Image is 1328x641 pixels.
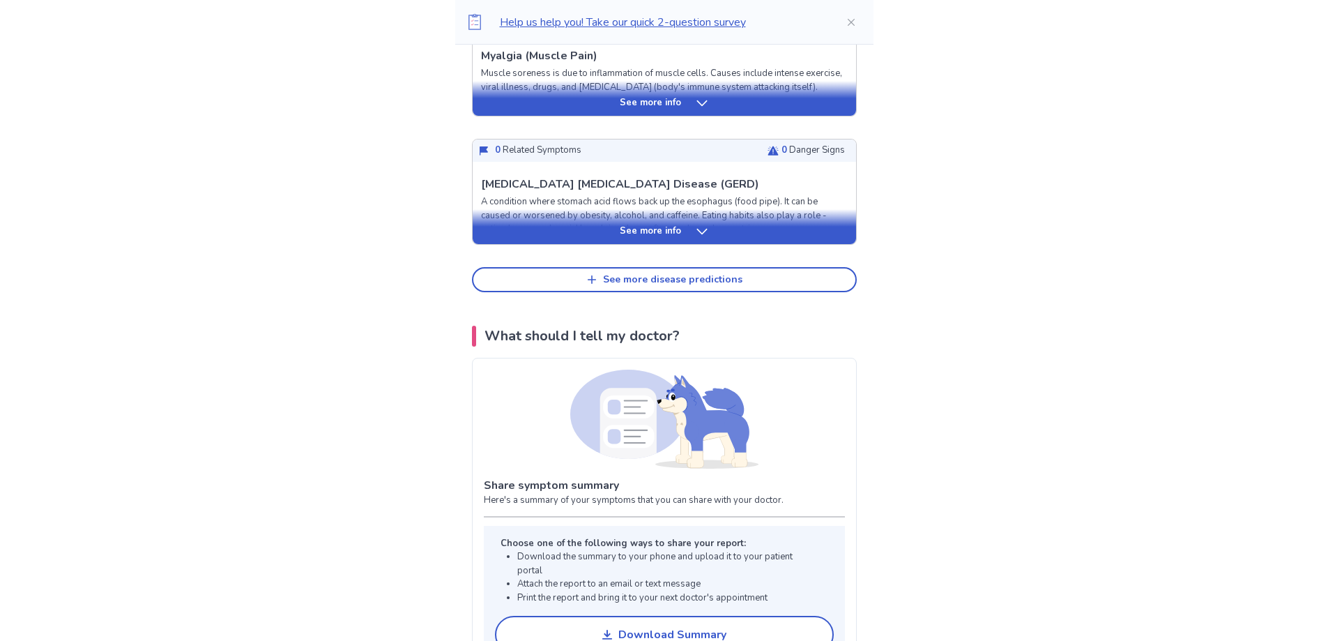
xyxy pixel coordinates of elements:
[517,578,817,591] li: Attach the report to an email or text message
[484,326,680,347] p: What should I tell my doctor?
[481,195,848,236] p: A condition where stomach acid flows back up the esophagus (food pipe). It can be caused or worse...
[570,370,758,469] img: Shiba (Report)
[495,144,501,156] span: 0
[620,96,681,110] p: See more info
[481,47,597,64] p: Myalgia (Muscle Pain)
[603,274,742,286] div: See more disease predictions
[620,225,681,239] p: See more info
[481,176,759,193] p: [MEDICAL_DATA] [MEDICAL_DATA] Disease (GERD)
[517,591,817,605] li: Print the report and bring it to your next doctor's appointment
[501,537,817,551] p: Choose one of the following ways to share your report:
[781,144,845,158] p: Danger Signs
[484,477,845,494] p: Share symptom summary
[495,144,581,158] p: Related Symptoms
[781,144,787,156] span: 0
[481,67,848,94] p: Muscle soreness is due to inflammation of muscle cells. Causes include intense exercise, viral il...
[517,550,817,578] li: Download the summary to your phone and upload it to your patient portal
[472,267,857,292] button: See more disease predictions
[500,14,823,31] p: Help us help you! Take our quick 2-question survey
[484,494,845,508] p: Here's a summary of your symptoms that you can share with your doctor.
